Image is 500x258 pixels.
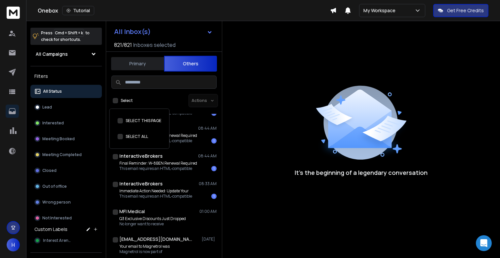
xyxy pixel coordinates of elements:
[119,180,163,187] h1: InteractiveBrokers
[42,168,57,173] p: Closed
[41,30,90,43] p: Press to check for shortcuts.
[30,101,102,114] button: Lead
[43,89,62,94] p: All Status
[62,6,94,15] button: Tutorial
[43,238,71,243] span: Interest Arena
[126,118,161,123] label: SELECT THIS PAGE
[198,126,217,131] p: 08:44 AM
[119,161,197,166] p: Final Reminder: W-8BEN Renewal Required
[114,41,132,49] span: 821 / 821
[295,168,428,177] p: It’s the beginning of a legendary conversation
[447,7,484,14] p: Get Free Credits
[34,226,67,233] h3: Custom Labels
[30,72,102,81] h3: Filters
[42,120,64,126] p: Interested
[109,25,218,38] button: All Inbox(s)
[199,181,217,186] p: 08:33 AM
[30,85,102,98] button: All Status
[111,56,164,71] button: Primary
[30,48,102,61] button: All Campaigns
[211,166,217,171] div: 1
[36,51,68,57] h1: All Campaigns
[119,216,186,221] p: Q3 Exclusive Discounts Just Dropped
[119,249,170,254] p: Magnetrol is now part of
[126,134,148,139] label: SELECT ALL
[164,56,217,72] button: Others
[30,180,102,193] button: Out of office
[119,194,192,199] p: This email requires an HTML-compatible
[119,153,163,159] h1: InteractiveBrokers
[38,6,330,15] div: Onebox
[30,148,102,161] button: Meeting Completed
[54,29,84,37] span: Cmd + Shift + k
[119,166,197,171] p: This email requires an HTML-compatible
[114,28,151,35] h1: All Inbox(s)
[30,196,102,209] button: Wrong person
[42,105,52,110] p: Lead
[211,138,217,144] div: 1
[42,215,72,221] p: Not Interested
[42,152,82,157] p: Meeting Completed
[211,194,217,199] div: 1
[30,164,102,177] button: Closed
[433,4,488,17] button: Get Free Credits
[42,184,67,189] p: Out of office
[30,116,102,130] button: Interested
[133,41,176,49] h3: Inboxes selected
[42,200,71,205] p: Wrong person
[42,136,75,142] p: Meeting Booked
[199,209,217,214] p: 01:00 AM
[363,7,398,14] p: My Workspace
[119,208,145,215] h1: MFI Medical
[30,211,102,225] button: Not Interested
[119,236,192,242] h1: [EMAIL_ADDRESS][DOMAIN_NAME]
[30,132,102,145] button: Meeting Booked
[7,238,20,251] button: H
[119,221,186,227] p: No longer want to receive
[121,98,133,103] label: Select
[476,235,492,251] div: Open Intercom Messenger
[119,244,170,249] p: Your email to Magnetrol was
[30,234,102,247] button: Interest Arena
[119,188,192,194] p: Immediate Action Needed: Update Your
[202,237,217,242] p: [DATE]
[198,153,217,159] p: 08:44 AM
